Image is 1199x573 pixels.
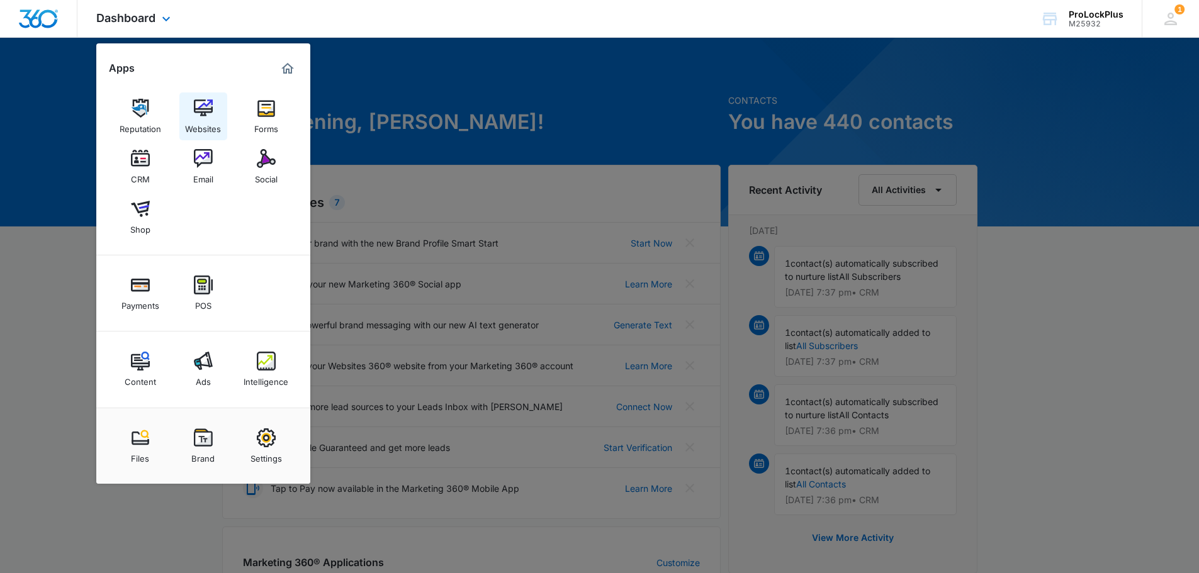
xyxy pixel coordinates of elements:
[242,345,290,393] a: Intelligence
[116,345,164,393] a: Content
[185,118,221,134] div: Websites
[1174,4,1185,14] div: notifications count
[116,269,164,317] a: Payments
[250,447,282,464] div: Settings
[179,422,227,470] a: Brand
[254,118,278,134] div: Forms
[120,118,161,134] div: Reputation
[1069,9,1123,19] div: account name
[195,294,211,311] div: POS
[191,447,215,464] div: Brand
[125,370,156,387] div: Content
[179,269,227,317] a: POS
[96,11,155,25] span: Dashboard
[196,370,211,387] div: Ads
[179,345,227,393] a: Ads
[1069,19,1123,28] div: account id
[131,447,149,464] div: Files
[116,193,164,241] a: Shop
[242,422,290,470] a: Settings
[116,92,164,140] a: Reputation
[1174,4,1185,14] span: 1
[179,143,227,191] a: Email
[130,218,150,235] div: Shop
[242,92,290,140] a: Forms
[242,143,290,191] a: Social
[116,143,164,191] a: CRM
[244,370,288,387] div: Intelligence
[109,62,135,74] h2: Apps
[179,92,227,140] a: Websites
[121,294,159,311] div: Payments
[193,168,213,184] div: Email
[131,168,150,184] div: CRM
[255,168,278,184] div: Social
[278,58,298,79] a: Marketing 360® Dashboard
[116,422,164,470] a: Files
